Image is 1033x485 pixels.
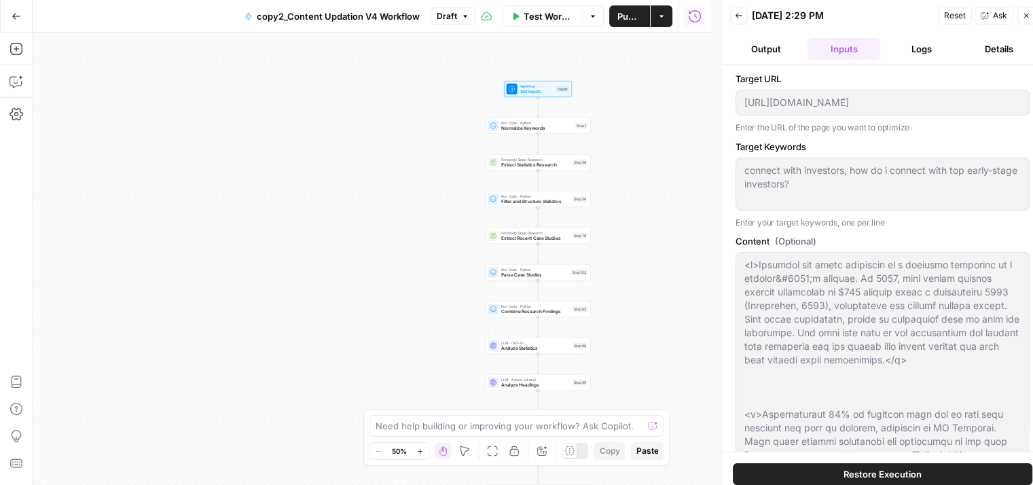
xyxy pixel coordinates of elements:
[993,10,1007,22] span: Ask
[537,207,539,227] g: Edge from step_58 to step_76
[938,7,972,24] button: Reset
[636,445,658,457] span: Paste
[573,233,587,239] div: Step 76
[808,38,880,60] button: Inputs
[733,463,1032,485] button: Restore Execution
[486,264,591,281] div: Run Code · PythonParse Case StudiesStep 123
[573,380,587,386] div: Step 90
[944,10,966,22] span: Reset
[486,338,591,354] div: LLM · GPT-4oAnalyze StatisticsStep 89
[392,446,407,456] span: 50%
[501,120,573,126] span: Run Code · Python
[599,445,619,457] span: Copy
[736,216,1030,230] p: Enter your target keywords, one per line
[573,343,587,349] div: Step 89
[537,317,539,337] g: Edge from step_63 to step_89
[609,5,650,27] button: Publish
[736,234,1030,248] label: Content
[501,377,570,382] span: LLM · Azure: o4-mini
[257,10,420,23] span: copy2_Content Updation V4 Workflow
[501,267,568,272] span: Run Code · Python
[744,164,1021,191] textarea: connect with investors, how do i connect with top early-stage investors?
[236,5,428,27] button: copy2_Content Updation V4 Workflow
[486,228,591,244] div: Perplexity Deep ResearchExtract Recent Case StudiesStep 76
[501,194,570,199] span: Run Code · Python
[524,10,575,23] span: Test Workflow
[501,272,568,279] span: Parse Case Studies
[736,140,1030,154] label: Target Keywords
[520,88,554,95] span: Set Inputs
[501,162,570,168] span: Extract Statistics Research
[537,134,539,154] g: Edge from step_1 to step_56
[501,125,573,132] span: Normalize Keywords
[437,10,457,22] span: Draft
[775,234,816,248] span: (Optional)
[744,96,1021,109] input: https://example.com/page
[573,306,587,312] div: Step 63
[486,81,591,97] div: WorkflowSet InputsInputs
[886,38,958,60] button: Logs
[501,345,570,352] span: Analyze Statistics
[501,157,570,162] span: Perplexity Deep Research
[594,442,625,460] button: Copy
[501,304,570,309] span: Run Code · Python
[573,160,587,166] div: Step 56
[736,72,1030,86] label: Target URL
[537,97,539,117] g: Edge from start to step_1
[556,86,569,92] div: Inputs
[486,301,591,317] div: Run Code · PythonCombine Research FindingsStep 63
[501,230,570,236] span: Perplexity Deep Research
[573,196,587,202] div: Step 58
[537,391,539,410] g: Edge from step_90 to step_91
[844,467,922,481] span: Restore Execution
[975,7,1013,24] button: Ask
[501,308,570,315] span: Combine Research Findings
[730,38,802,60] button: Output
[501,340,570,346] span: LLM · GPT-4o
[501,382,570,389] span: Analyze Headings
[571,270,587,276] div: Step 123
[736,121,1030,134] p: Enter the URL of the page you want to optimize
[537,354,539,374] g: Edge from step_89 to step_90
[617,10,642,23] span: Publish
[537,281,539,300] g: Edge from step_123 to step_63
[431,7,475,25] button: Draft
[503,5,583,27] button: Test Workflow
[520,84,554,89] span: Workflow
[537,244,539,264] g: Edge from step_76 to step_123
[537,170,539,190] g: Edge from step_56 to step_58
[486,374,591,391] div: LLM · Azure: o4-miniAnalyze HeadingsStep 90
[630,442,664,460] button: Paste
[486,154,591,170] div: Perplexity Deep ResearchExtract Statistics ResearchStep 56
[575,123,587,129] div: Step 1
[486,191,591,207] div: Run Code · PythonFilter and Structure StatisticsStep 58
[486,118,591,134] div: Run Code · PythonNormalize KeywordsStep 1
[501,198,570,205] span: Filter and Structure Statistics
[501,235,570,242] span: Extract Recent Case Studies
[537,464,539,484] g: Edge from step_92 to step_107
